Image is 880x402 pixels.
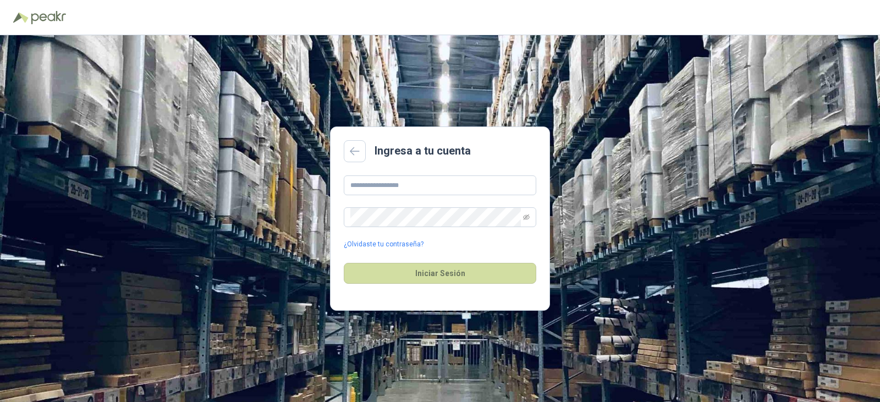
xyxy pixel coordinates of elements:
img: Logo [13,12,29,23]
span: eye-invisible [523,214,530,221]
button: Iniciar Sesión [344,263,536,284]
h2: Ingresa a tu cuenta [375,142,471,159]
img: Peakr [31,11,66,24]
a: ¿Olvidaste tu contraseña? [344,239,424,250]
